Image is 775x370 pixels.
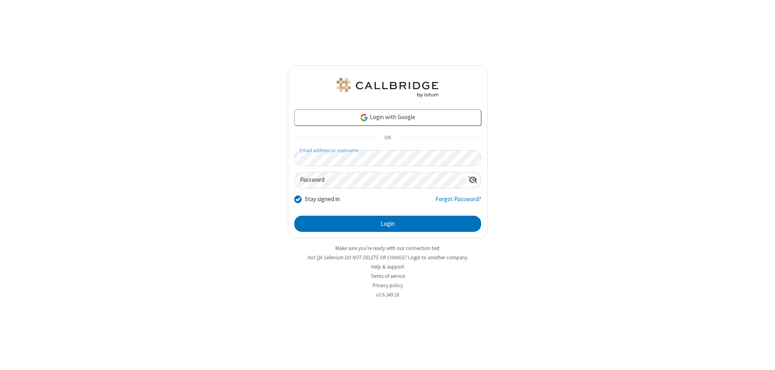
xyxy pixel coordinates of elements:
a: Terms of service [371,273,405,280]
a: Make sure you're ready with our connection test [335,245,440,252]
img: google-icon.png [360,113,369,122]
span: OR [381,132,394,144]
li: Not QA Selenium DO NOT DELETE OR CHANGE? [288,254,488,261]
button: Login [294,216,481,232]
a: Help & support [371,263,404,270]
input: Password [295,172,465,188]
input: Email address or username [294,150,481,166]
label: Stay signed in [305,195,340,204]
div: Show password [465,172,481,187]
a: Login with Google [294,109,481,126]
li: v2.6.349.16 [288,291,488,299]
button: Login to another company [408,254,467,261]
img: QA Selenium DO NOT DELETE OR CHANGE [335,78,440,97]
a: Privacy policy [373,282,403,289]
a: Forgot Password? [436,195,481,210]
